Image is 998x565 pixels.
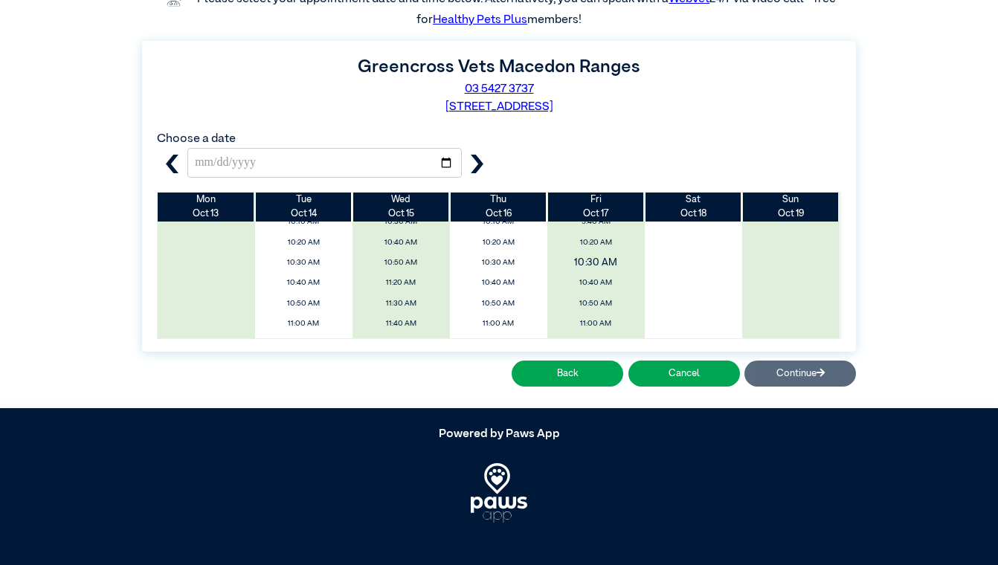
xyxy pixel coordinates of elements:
th: Oct 18 [645,193,742,221]
span: 10:20 AM [454,234,543,251]
span: 10:40 AM [260,274,349,291]
span: 10:50 AM [454,295,543,312]
span: 10:50 AM [551,295,640,312]
span: 11:30 AM [356,295,445,312]
span: 10:40 AM [356,234,445,251]
span: 10:40 AM [551,274,640,291]
span: 11:00 AM [551,315,640,332]
label: Greencross Vets Macedon Ranges [358,58,640,76]
span: 10:10 AM [260,213,349,230]
h5: Powered by Paws App [142,427,856,442]
span: 10:10 AM [454,213,543,230]
img: PawsApp [471,463,528,523]
span: 11:00 AM [454,315,543,332]
th: Oct 14 [255,193,352,221]
th: Oct 16 [450,193,547,221]
span: 10:30 AM [538,252,654,274]
th: Oct 15 [352,193,450,221]
span: 10:40 AM [454,274,543,291]
span: 10:30 AM [260,254,349,271]
span: 11:40 AM [356,315,445,332]
th: Oct 17 [547,193,645,221]
th: Oct 13 [158,193,255,221]
span: 11:50 AM [356,335,445,352]
a: Healthy Pets Plus [433,14,527,26]
span: 10:20 AM [551,234,640,251]
span: 11:10 AM [260,335,349,352]
span: 11:20 AM [356,274,445,291]
span: 11:10 AM [551,335,640,352]
span: 10:30 AM [454,254,543,271]
th: Oct 19 [742,193,840,221]
span: 10:20 AM [260,234,349,251]
a: 03 5427 3737 [465,83,534,95]
button: Back [512,361,623,387]
button: Cancel [628,361,740,387]
label: Choose a date [157,133,236,145]
span: 10:50 AM [260,295,349,312]
span: 10:30 AM [356,213,445,230]
span: 10:50 AM [356,254,445,271]
span: 9:40 AM [551,213,640,230]
a: [STREET_ADDRESS] [445,101,553,113]
span: 11:00 AM [260,315,349,332]
span: 11:10 AM [454,335,543,352]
